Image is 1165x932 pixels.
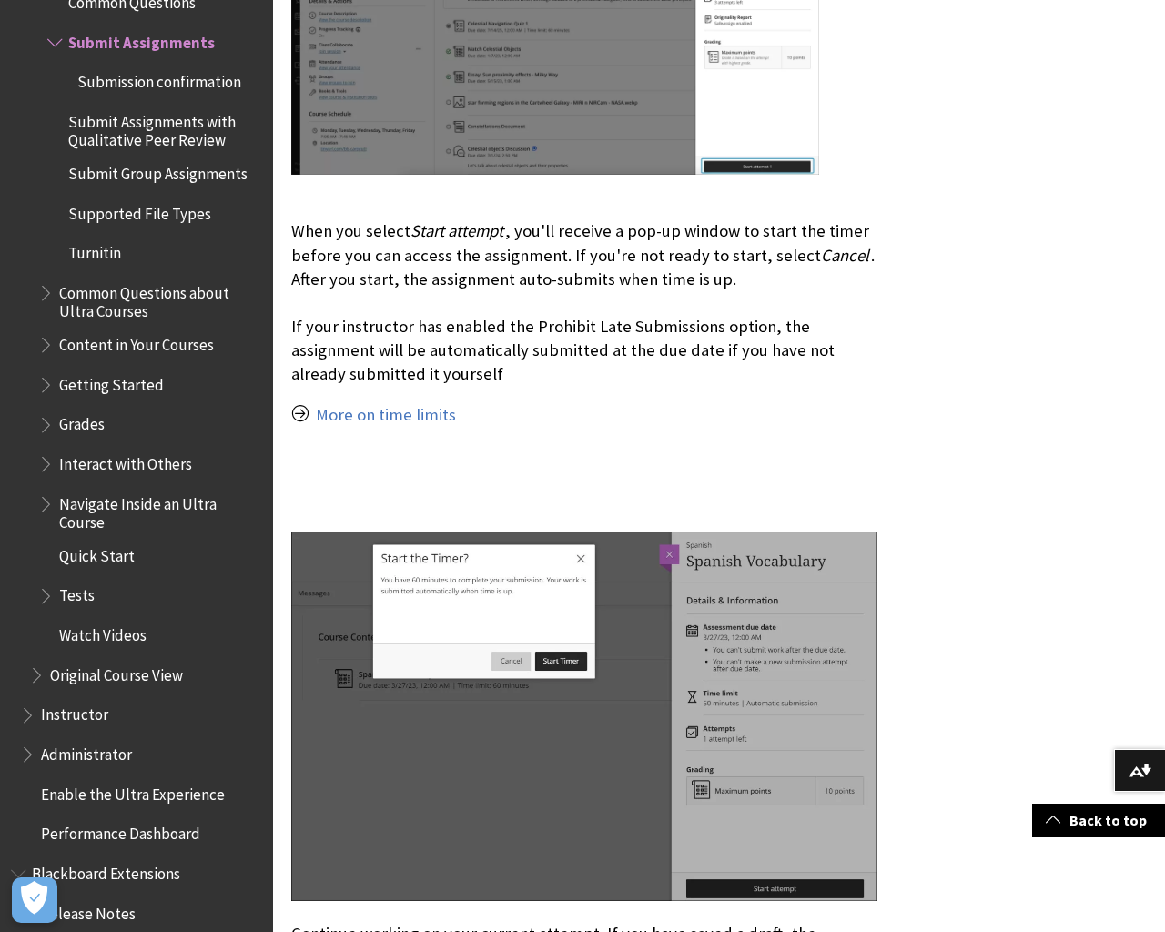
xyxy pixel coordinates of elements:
span: Start attempt [410,220,503,241]
span: Administrator [41,739,132,764]
span: Blackboard Extensions [32,858,180,883]
span: Submit Group Assignments [68,158,248,183]
span: Supported File Types [68,198,211,223]
span: Navigate Inside an Ultra Course [59,489,260,532]
span: Cancel [821,245,869,266]
button: Open Preferences [12,877,57,923]
span: Turnitin [68,238,121,263]
span: Watch Videos [59,620,147,644]
span: Instructor [41,700,108,724]
a: Back to top [1032,804,1165,837]
p: When you select , you'll receive a pop-up window to start the timer before you can access the ass... [291,196,877,386]
span: Common Questions about Ultra Courses [59,278,260,320]
span: Content in Your Courses [59,329,214,354]
span: Grades [59,410,105,434]
span: Original Course View [50,660,183,684]
span: Interact with Others [59,449,192,473]
span: Submission confirmation [77,66,241,91]
span: Performance Dashboard [41,819,200,844]
span: Enable the Ultra Experience [41,779,225,804]
span: Submit Assignments [68,27,215,52]
span: Release Notes [41,898,136,923]
span: Tests [59,581,95,605]
span: Getting Started [59,370,164,394]
span: Quick Start [59,541,135,565]
span: Submit Assignments with Qualitative Peer Review [68,106,260,149]
a: More on time limits [316,404,456,426]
